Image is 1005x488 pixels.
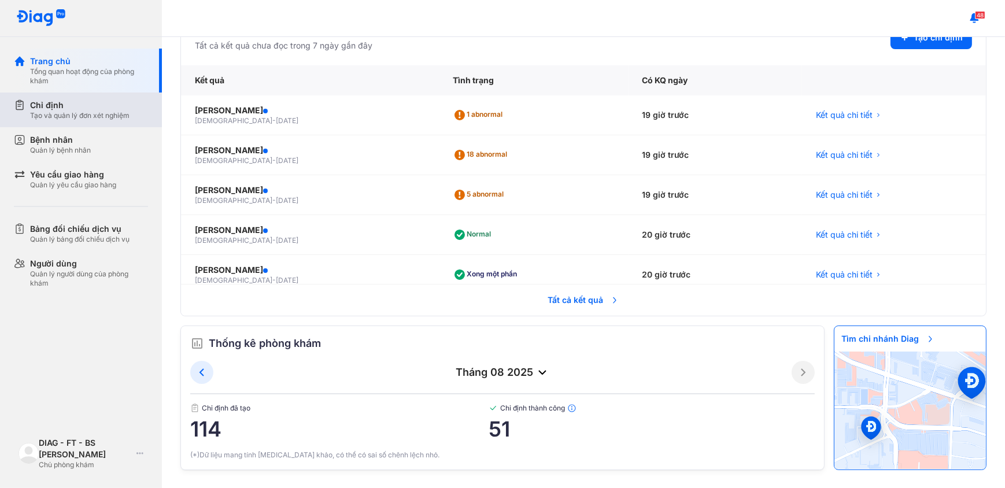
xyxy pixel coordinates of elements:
[195,196,272,205] span: [DEMOGRAPHIC_DATA]
[30,67,148,86] div: Tổng quan hoạt động của phòng khám
[30,223,130,235] div: Bảng đối chiếu dịch vụ
[30,235,130,244] div: Quản lý bảng đối chiếu dịch vụ
[272,276,276,284] span: -
[891,26,972,49] button: Tạo chỉ định
[195,184,425,196] div: [PERSON_NAME]
[276,156,298,165] span: [DATE]
[453,225,496,244] div: Normal
[181,65,439,95] div: Kết quả
[629,135,802,175] div: 19 giờ trước
[30,269,148,288] div: Quản lý người dùng của phòng khám
[195,116,272,125] span: [DEMOGRAPHIC_DATA]
[190,417,489,441] span: 114
[30,258,148,269] div: Người dùng
[195,40,372,51] div: Tất cả kết quả chưa đọc trong 7 ngày gần đây
[453,106,507,124] div: 1 abnormal
[209,335,321,352] span: Thống kê phòng khám
[276,276,298,284] span: [DATE]
[30,111,130,120] div: Tạo và quản lý đơn xét nghiệm
[195,224,425,236] div: [PERSON_NAME]
[276,236,298,245] span: [DATE]
[213,365,792,379] div: tháng 08 2025
[272,236,276,245] span: -
[816,229,873,241] span: Kết quả chi tiết
[629,255,802,295] div: 20 giờ trước
[489,404,498,413] img: checked-green.01cc79e0.svg
[30,169,116,180] div: Yêu cầu giao hàng
[453,146,512,164] div: 18 abnormal
[195,156,272,165] span: [DEMOGRAPHIC_DATA]
[195,264,425,276] div: [PERSON_NAME]
[816,189,873,201] span: Kết quả chi tiết
[30,146,91,155] div: Quản lý bệnh nhân
[629,175,802,215] div: 19 giờ trước
[567,404,577,413] img: info.7e716105.svg
[541,287,626,313] span: Tất cả kết quả
[16,9,66,27] img: logo
[453,186,508,204] div: 5 abnormal
[453,265,522,284] div: Xong một phần
[834,326,942,352] span: Tìm chi nhánh Diag
[276,196,298,205] span: [DATE]
[195,145,425,156] div: [PERSON_NAME]
[190,450,815,460] div: (*)Dữ liệu mang tính [MEDICAL_DATA] khảo, có thể có sai số chênh lệch nhỏ.
[629,65,802,95] div: Có KQ ngày
[190,337,204,350] img: order.5a6da16c.svg
[30,99,130,111] div: Chỉ định
[975,11,985,19] span: 48
[629,215,802,255] div: 20 giờ trước
[272,196,276,205] span: -
[190,404,199,413] img: document.50c4cfd0.svg
[816,149,873,161] span: Kết quả chi tiết
[19,443,39,463] img: logo
[30,134,91,146] div: Bệnh nhân
[816,109,873,121] span: Kết quả chi tiết
[914,32,963,43] span: Tạo chỉ định
[30,180,116,190] div: Quản lý yêu cầu giao hàng
[195,276,272,284] span: [DEMOGRAPHIC_DATA]
[190,404,489,413] span: Chỉ định đã tạo
[195,105,425,116] div: [PERSON_NAME]
[272,116,276,125] span: -
[195,236,272,245] span: [DEMOGRAPHIC_DATA]
[439,65,629,95] div: Tình trạng
[489,404,815,413] span: Chỉ định thành công
[39,460,132,469] div: Chủ phòng khám
[276,116,298,125] span: [DATE]
[39,437,132,460] div: DIAG - FT - BS [PERSON_NAME]
[489,417,815,441] span: 51
[272,156,276,165] span: -
[629,95,802,135] div: 19 giờ trước
[816,269,873,280] span: Kết quả chi tiết
[30,56,148,67] div: Trang chủ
